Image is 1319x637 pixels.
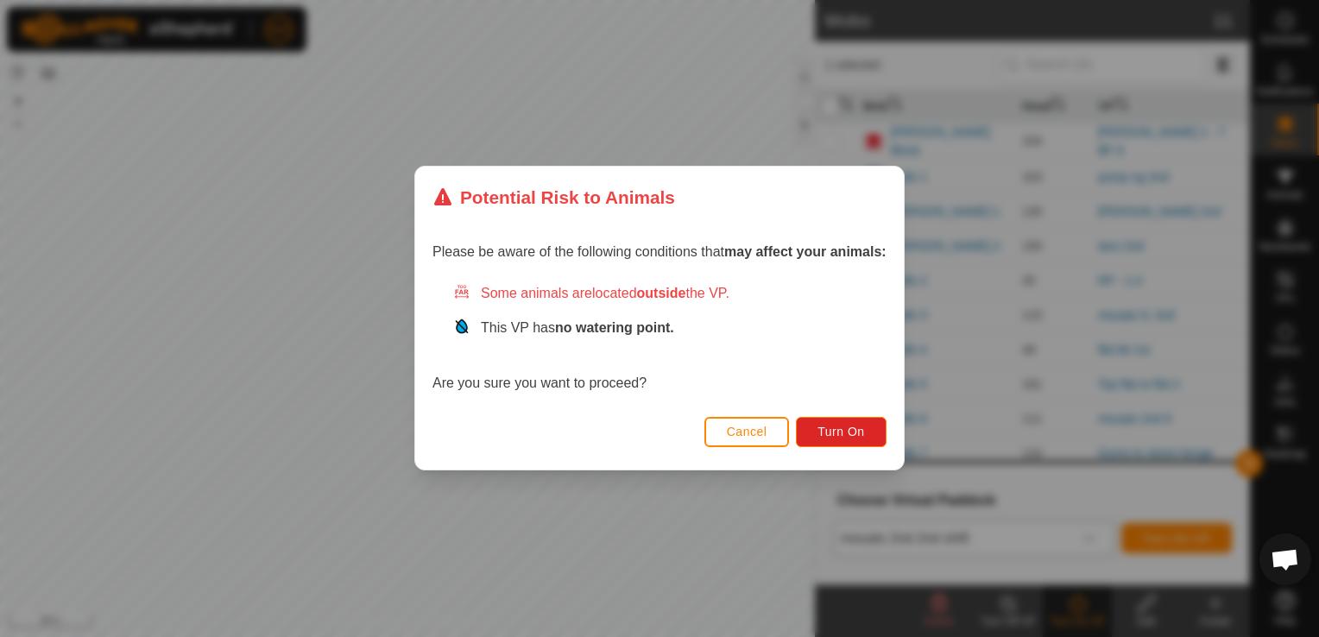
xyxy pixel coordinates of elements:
[1259,533,1311,585] a: Open chat
[637,287,686,301] strong: outside
[592,287,729,301] span: located the VP.
[818,426,865,439] span: Turn On
[432,245,887,260] span: Please be aware of the following conditions that
[432,184,675,211] div: Potential Risk to Animals
[797,417,887,447] button: Turn On
[724,245,887,260] strong: may affect your animals:
[481,321,674,336] span: This VP has
[555,321,674,336] strong: no watering point.
[727,426,767,439] span: Cancel
[432,284,887,394] div: Are you sure you want to proceed?
[704,417,790,447] button: Cancel
[453,284,887,305] div: Some animals are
